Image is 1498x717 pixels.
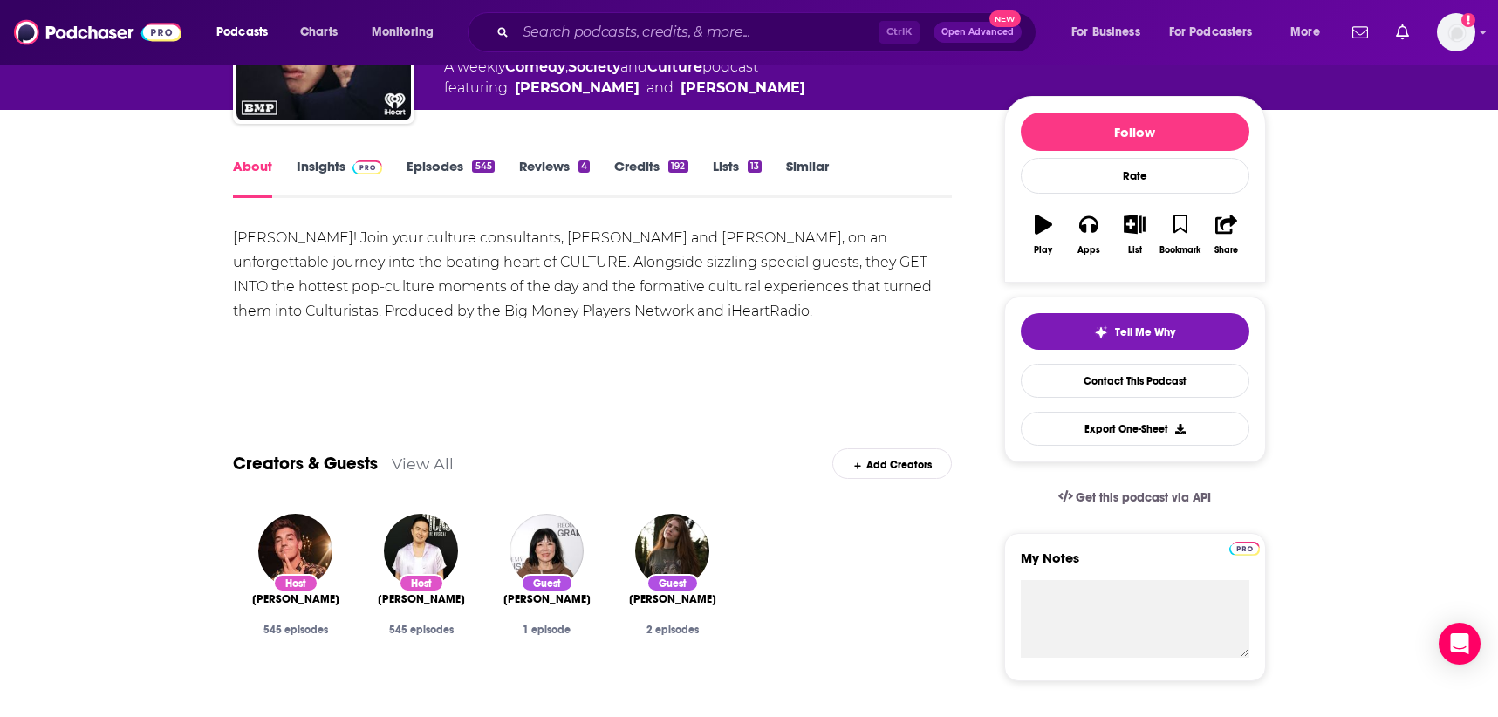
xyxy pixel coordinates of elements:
div: Add Creators [832,448,952,479]
button: Export One-Sheet [1021,412,1249,446]
span: Get this podcast via API [1076,490,1211,505]
a: Bowen Yang [378,592,465,606]
input: Search podcasts, credits, & more... [516,18,879,46]
a: Comedy [505,58,565,75]
a: Creators & Guests [233,453,378,475]
button: Open AdvancedNew [934,22,1022,43]
span: Ctrl K [879,21,920,44]
label: My Notes [1021,550,1249,580]
a: Bowen Yang [681,78,805,99]
img: tell me why sparkle [1094,325,1108,339]
div: Apps [1077,245,1100,256]
div: Host [273,574,318,592]
a: View All [392,454,454,473]
div: 1 episode [498,624,596,636]
div: 4 [578,160,590,173]
img: User Profile [1437,13,1475,51]
img: Podchaser - Follow, Share and Rate Podcasts [14,16,181,49]
div: 192 [668,160,687,173]
div: Guest [521,574,573,592]
button: Play [1021,203,1066,266]
a: Show notifications dropdown [1345,17,1375,47]
img: Devin Leary [635,514,709,588]
button: Apps [1066,203,1112,266]
div: Rate [1021,158,1249,194]
span: , [565,58,568,75]
div: 545 episodes [373,624,470,636]
span: [PERSON_NAME] [629,592,716,606]
a: Credits192 [614,158,687,198]
a: Matt Rogers [252,592,339,606]
span: More [1290,20,1320,44]
button: Bookmark [1158,203,1203,266]
a: Society [568,58,620,75]
span: Charts [300,20,338,44]
span: featuring [444,78,805,99]
a: Lists13 [713,158,762,198]
a: Culture [647,58,702,75]
img: Podchaser Pro [1229,542,1260,556]
button: open menu [1059,18,1162,46]
div: List [1128,245,1142,256]
img: Margaret Cho [510,514,584,588]
a: InsightsPodchaser Pro [297,158,383,198]
button: Show profile menu [1437,13,1475,51]
button: Follow [1021,113,1249,151]
div: 13 [748,160,762,173]
button: open menu [359,18,456,46]
img: Matt Rogers [258,514,332,588]
span: For Podcasters [1169,20,1253,44]
div: A weekly podcast [444,57,805,99]
a: Margaret Cho [503,592,591,606]
span: Monitoring [372,20,434,44]
button: Share [1203,203,1248,266]
span: For Business [1071,20,1140,44]
a: About [233,158,272,198]
span: New [989,10,1021,27]
div: Open Intercom Messenger [1439,623,1481,665]
div: 2 episodes [624,624,722,636]
div: Share [1214,245,1238,256]
img: Podchaser Pro [352,160,383,174]
button: open menu [1278,18,1342,46]
a: Devin Leary [629,592,716,606]
img: Bowen Yang [384,514,458,588]
span: Open Advanced [941,28,1014,37]
button: open menu [1158,18,1278,46]
div: Host [399,574,444,592]
span: and [646,78,674,99]
a: Pro website [1229,539,1260,556]
a: Matt Rogers [515,78,640,99]
button: tell me why sparkleTell Me Why [1021,313,1249,350]
span: Tell Me Why [1115,325,1175,339]
span: Podcasts [216,20,268,44]
a: Contact This Podcast [1021,364,1249,398]
span: [PERSON_NAME] [252,592,339,606]
a: Get this podcast via API [1044,476,1226,519]
div: Bookmark [1159,245,1200,256]
div: Guest [646,574,699,592]
div: Play [1034,245,1052,256]
div: [PERSON_NAME]! Join your culture consultants, [PERSON_NAME] and [PERSON_NAME], on an unforgettabl... [233,226,953,324]
a: Show notifications dropdown [1389,17,1416,47]
a: Reviews4 [519,158,590,198]
span: [PERSON_NAME] [378,592,465,606]
button: List [1112,203,1157,266]
div: 545 [472,160,494,173]
span: Logged in as kate.duboisARM [1437,13,1475,51]
button: open menu [204,18,291,46]
a: Episodes545 [407,158,494,198]
a: Similar [786,158,829,198]
span: [PERSON_NAME] [503,592,591,606]
a: Charts [289,18,348,46]
div: Search podcasts, credits, & more... [484,12,1053,52]
span: and [620,58,647,75]
div: 545 episodes [247,624,345,636]
svg: Add a profile image [1461,13,1475,27]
